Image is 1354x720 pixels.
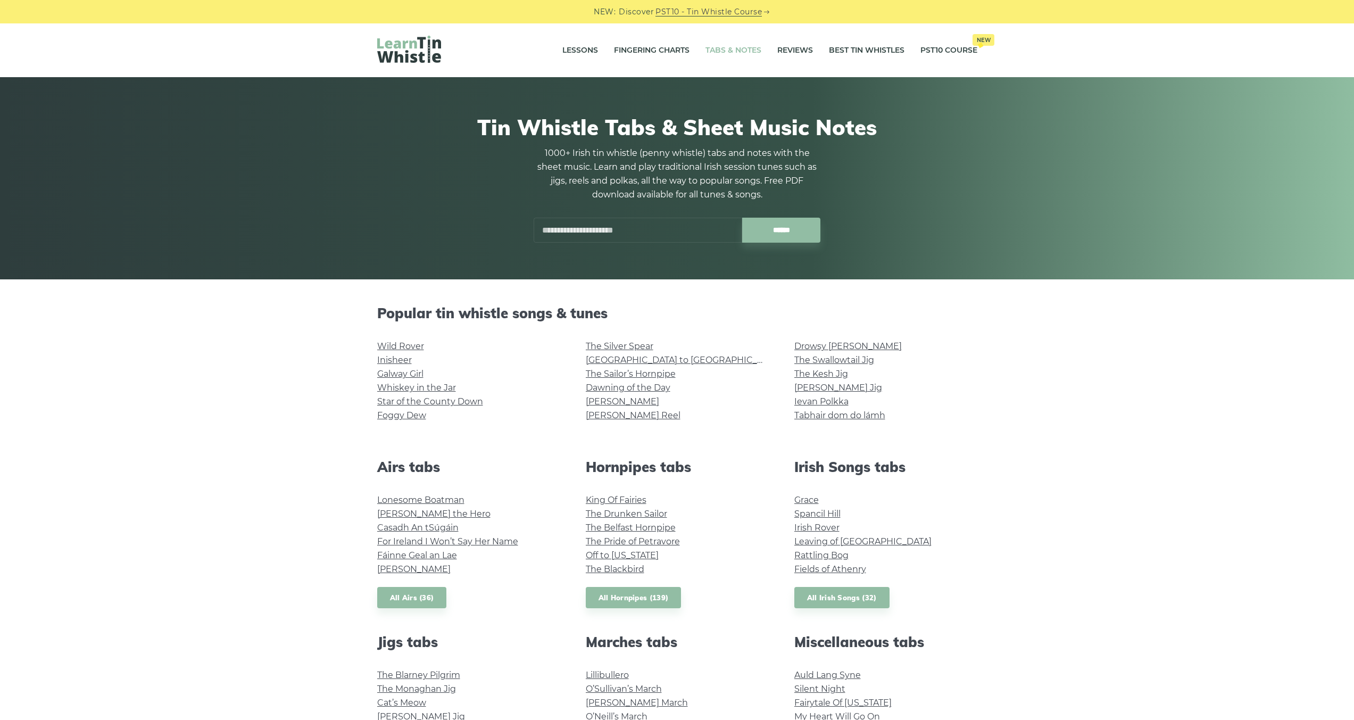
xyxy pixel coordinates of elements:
[586,698,688,708] a: [PERSON_NAME] March
[614,37,690,64] a: Fingering Charts
[586,523,676,533] a: The Belfast Hornpipe
[586,459,769,475] h2: Hornpipes tabs
[586,684,662,694] a: O’Sullivan’s March
[794,396,849,407] a: Ievan Polkka
[377,396,483,407] a: Star of the County Down
[794,550,849,560] a: Rattling Bog
[586,383,670,393] a: Dawning of the Day
[794,355,874,365] a: The Swallowtail Jig
[586,396,659,407] a: [PERSON_NAME]
[794,536,932,547] a: Leaving of [GEOGRAPHIC_DATA]
[377,369,423,379] a: Galway Girl
[377,670,460,680] a: The Blarney Pilgrim
[586,670,629,680] a: Lillibullero
[377,698,426,708] a: Cat’s Meow
[829,37,904,64] a: Best Tin Whistles
[586,509,667,519] a: The Drunken Sailor
[377,459,560,475] h2: Airs tabs
[794,369,848,379] a: The Kesh Jig
[377,550,457,560] a: Fáinne Geal an Lae
[705,37,761,64] a: Tabs & Notes
[586,564,644,574] a: The Blackbird
[586,355,782,365] a: [GEOGRAPHIC_DATA] to [GEOGRAPHIC_DATA]
[377,523,459,533] a: Casadh An tSúgáin
[377,383,456,393] a: Whiskey in the Jar
[586,410,680,420] a: [PERSON_NAME] Reel
[377,114,977,140] h1: Tin Whistle Tabs & Sheet Music Notes
[377,410,426,420] a: Foggy Dew
[586,587,682,609] a: All Hornpipes (139)
[794,509,841,519] a: Spancil Hill
[777,37,813,64] a: Reviews
[586,495,646,505] a: King Of Fairies
[794,670,861,680] a: Auld Lang Syne
[586,550,659,560] a: Off to [US_STATE]
[534,146,821,202] p: 1000+ Irish tin whistle (penny whistle) tabs and notes with the sheet music. Learn and play tradi...
[377,684,456,694] a: The Monaghan Jig
[377,564,451,574] a: [PERSON_NAME]
[377,495,464,505] a: Lonesome Boatman
[794,383,882,393] a: [PERSON_NAME] Jig
[794,587,890,609] a: All Irish Songs (32)
[794,634,977,650] h2: Miscellaneous tabs
[377,587,447,609] a: All Airs (36)
[377,341,424,351] a: Wild Rover
[377,634,560,650] h2: Jigs tabs
[562,37,598,64] a: Lessons
[794,495,819,505] a: Grace
[920,37,977,64] a: PST10 CourseNew
[586,341,653,351] a: The Silver Spear
[377,509,491,519] a: [PERSON_NAME] the Hero
[794,341,902,351] a: Drowsy [PERSON_NAME]
[586,634,769,650] h2: Marches tabs
[973,34,994,46] span: New
[794,410,885,420] a: Tabhair dom do lámh
[377,536,518,547] a: For Ireland I Won’t Say Her Name
[794,684,845,694] a: Silent Night
[794,459,977,475] h2: Irish Songs tabs
[377,36,441,63] img: LearnTinWhistle.com
[586,369,676,379] a: The Sailor’s Hornpipe
[794,523,840,533] a: Irish Rover
[794,698,892,708] a: Fairytale Of [US_STATE]
[377,305,977,321] h2: Popular tin whistle songs & tunes
[377,355,412,365] a: Inisheer
[794,564,866,574] a: Fields of Athenry
[586,536,680,547] a: The Pride of Petravore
